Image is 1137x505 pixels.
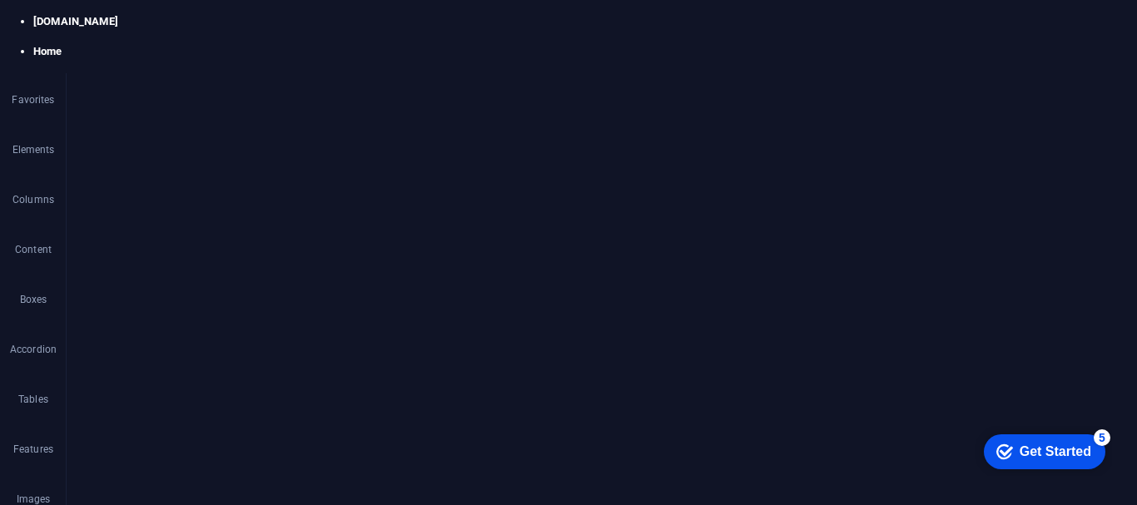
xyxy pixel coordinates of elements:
[45,18,117,33] div: Get Started
[15,243,52,256] p: Content
[12,93,54,106] p: Favorites
[13,443,53,456] p: Features
[10,343,57,356] p: Accordion
[119,3,136,20] div: 5
[9,8,131,43] div: Get Started 5 items remaining, 0% complete
[12,193,54,206] p: Columns
[33,44,1137,59] h4: Home
[33,14,1137,29] h4: [DOMAIN_NAME]
[20,293,47,306] p: Boxes
[18,393,48,406] p: Tables
[12,143,55,156] p: Elements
